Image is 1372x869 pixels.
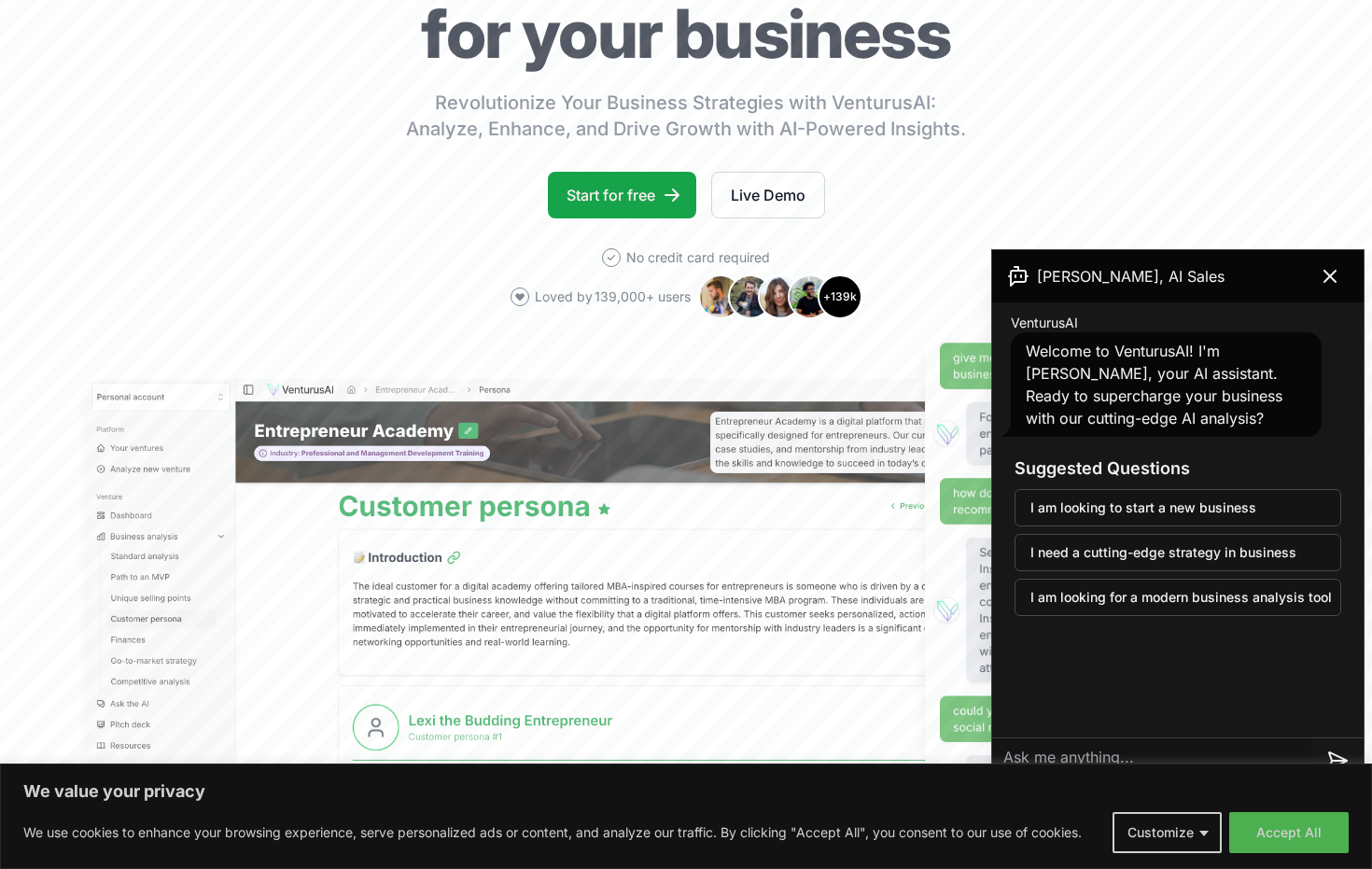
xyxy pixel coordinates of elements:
a: Live Demo [711,172,825,218]
h3: Suggested Questions [1015,456,1341,482]
button: I need a cutting-edge strategy in business [1015,534,1341,571]
img: Avatar 4 [788,274,833,319]
img: Avatar 2 [728,274,773,319]
img: Avatar 1 [698,274,743,319]
button: Customize [1113,812,1222,853]
button: I am looking to start a new business [1015,489,1341,526]
p: We value your privacy [23,780,1349,803]
a: Start for free [548,172,696,218]
span: [PERSON_NAME], AI Sales [1037,265,1225,287]
button: Accept All [1229,812,1349,853]
span: Welcome to VenturusAI! I'm [PERSON_NAME], your AI assistant. Ready to supercharge your business w... [1026,342,1282,427]
span: VenturusAI [1011,314,1078,332]
button: I am looking for a modern business analysis tool [1015,579,1341,616]
p: We use cookies to enhance your browsing experience, serve personalized ads or content, and analyz... [23,821,1082,844]
img: Avatar 3 [758,274,803,319]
